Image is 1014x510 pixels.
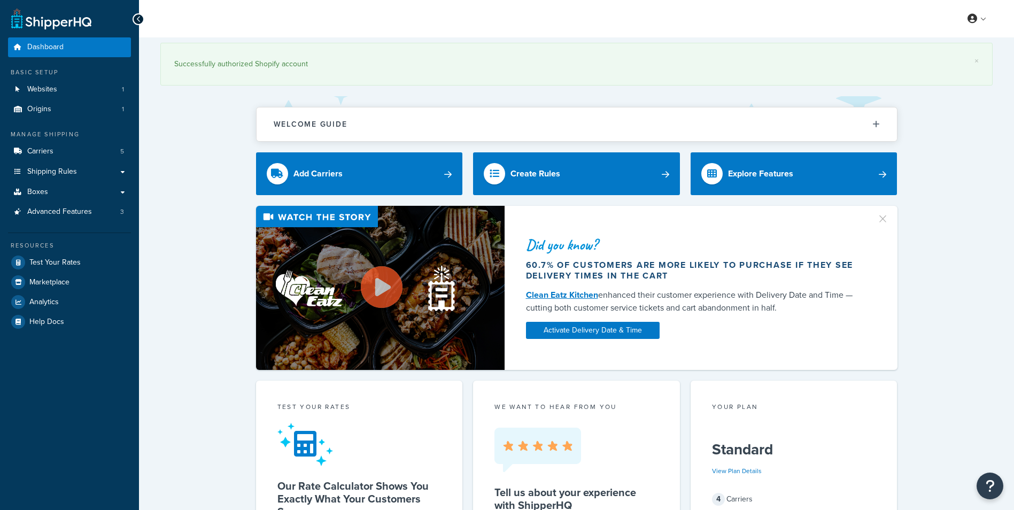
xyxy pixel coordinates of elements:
span: 4 [712,493,725,506]
a: Carriers5 [8,142,131,161]
a: Add Carriers [256,152,463,195]
button: Open Resource Center [977,473,1003,499]
a: Test Your Rates [8,253,131,272]
span: Shipping Rules [27,167,77,176]
div: Did you know? [526,237,864,252]
span: Marketplace [29,278,69,287]
a: Origins1 [8,99,131,119]
span: Origins [27,105,51,114]
div: Your Plan [712,402,876,414]
span: Boxes [27,188,48,197]
div: Successfully authorized Shopify account [174,57,979,72]
button: Welcome Guide [257,107,897,141]
span: 1 [122,85,124,94]
a: Websites1 [8,80,131,99]
div: Add Carriers [293,166,343,181]
a: Shipping Rules [8,162,131,182]
div: enhanced their customer experience with Delivery Date and Time — cutting both customer service ti... [526,289,864,314]
a: View Plan Details [712,466,762,476]
a: Explore Features [691,152,897,195]
span: Websites [27,85,57,94]
a: Marketplace [8,273,131,292]
p: we want to hear from you [494,402,659,412]
span: 5 [120,147,124,156]
a: × [974,57,979,65]
div: Manage Shipping [8,130,131,139]
span: Carriers [27,147,53,156]
span: Help Docs [29,318,64,327]
div: Create Rules [510,166,560,181]
h2: Welcome Guide [274,120,347,128]
li: Carriers [8,142,131,161]
a: Advanced Features3 [8,202,131,222]
span: Analytics [29,298,59,307]
li: Websites [8,80,131,99]
div: Carriers [712,492,876,507]
a: Analytics [8,292,131,312]
span: Dashboard [27,43,64,52]
a: Clean Eatz Kitchen [526,289,598,301]
div: Explore Features [728,166,793,181]
li: Advanced Features [8,202,131,222]
span: 1 [122,105,124,114]
div: Test your rates [277,402,442,414]
a: Boxes [8,182,131,202]
div: Basic Setup [8,68,131,77]
a: Create Rules [473,152,680,195]
a: Help Docs [8,312,131,331]
a: Activate Delivery Date & Time [526,322,660,339]
li: Origins [8,99,131,119]
span: 3 [120,207,124,217]
span: Test Your Rates [29,258,81,267]
a: Dashboard [8,37,131,57]
h5: Standard [712,441,876,458]
img: Video thumbnail [256,206,505,370]
span: Advanced Features [27,207,92,217]
div: 60.7% of customers are more likely to purchase if they see delivery times in the cart [526,260,864,281]
div: Resources [8,241,131,250]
